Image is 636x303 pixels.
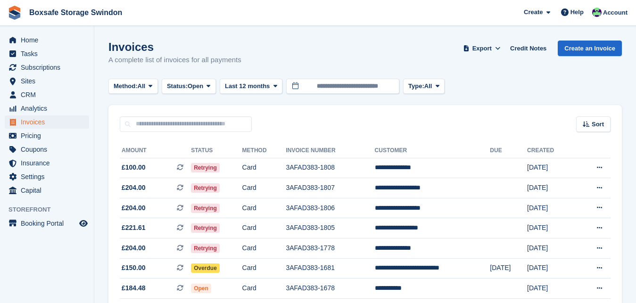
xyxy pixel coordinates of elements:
button: Method: All [108,79,158,94]
span: Status: [167,82,188,91]
a: menu [5,184,89,197]
span: £204.00 [122,203,146,213]
span: Account [603,8,628,17]
td: Card [242,198,286,218]
a: menu [5,143,89,156]
span: Pricing [21,129,77,142]
a: menu [5,129,89,142]
span: CRM [21,88,77,101]
p: A complete list of invoices for all payments [108,55,241,66]
span: Retrying [191,163,220,172]
span: Last 12 months [225,82,270,91]
a: menu [5,47,89,60]
button: Export [461,41,503,56]
span: £184.48 [122,283,146,293]
span: Booking Portal [21,217,77,230]
span: Sites [21,74,77,88]
button: Type: All [403,79,445,94]
td: 3AFAD383-1808 [286,158,374,178]
td: [DATE] [527,198,575,218]
td: 3AFAD383-1805 [286,218,374,238]
span: £150.00 [122,263,146,273]
span: All [424,82,432,91]
td: [DATE] [527,178,575,198]
td: 3AFAD383-1806 [286,198,374,218]
img: Kim Virabi [592,8,602,17]
a: Preview store [78,218,89,229]
a: menu [5,33,89,47]
span: Method: [114,82,138,91]
th: Invoice Number [286,143,374,158]
span: Tasks [21,47,77,60]
a: menu [5,61,89,74]
span: Overdue [191,263,220,273]
span: Open [191,284,211,293]
td: Card [242,278,286,299]
span: Retrying [191,223,220,233]
a: menu [5,74,89,88]
span: £204.00 [122,183,146,193]
span: Export [472,44,492,53]
a: menu [5,102,89,115]
span: £221.61 [122,223,146,233]
span: Subscriptions [21,61,77,74]
th: Status [191,143,242,158]
td: 3AFAD383-1807 [286,178,374,198]
a: menu [5,217,89,230]
button: Status: Open [162,79,216,94]
span: Storefront [8,205,94,214]
span: Coupons [21,143,77,156]
span: £204.00 [122,243,146,253]
th: Method [242,143,286,158]
td: 3AFAD383-1678 [286,278,374,299]
a: menu [5,156,89,170]
span: Settings [21,170,77,183]
span: Help [570,8,584,17]
a: Create an Invoice [558,41,622,56]
td: [DATE] [527,218,575,238]
span: Home [21,33,77,47]
span: Analytics [21,102,77,115]
img: stora-icon-8386f47178a22dfd0bd8f6a31ec36ba5ce8667c1dd55bd0f319d3a0aa187defe.svg [8,6,22,20]
span: Create [524,8,543,17]
span: Retrying [191,204,220,213]
th: Due [490,143,527,158]
td: [DATE] [527,238,575,259]
td: [DATE] [527,258,575,278]
td: 3AFAD383-1681 [286,258,374,278]
th: Created [527,143,575,158]
span: £100.00 [122,163,146,172]
td: [DATE] [527,278,575,299]
td: [DATE] [490,258,527,278]
a: menu [5,88,89,101]
th: Amount [120,143,191,158]
a: menu [5,170,89,183]
span: All [138,82,146,91]
span: Insurance [21,156,77,170]
a: Boxsafe Storage Swindon [25,5,126,20]
span: Capital [21,184,77,197]
span: Open [188,82,203,91]
a: menu [5,115,89,129]
span: Type: [408,82,424,91]
a: Credit Notes [506,41,550,56]
td: [DATE] [527,158,575,178]
td: Card [242,178,286,198]
span: Sort [592,120,604,129]
h1: Invoices [108,41,241,53]
span: Retrying [191,183,220,193]
span: Retrying [191,244,220,253]
td: Card [242,158,286,178]
td: Card [242,238,286,259]
button: Last 12 months [220,79,282,94]
td: 3AFAD383-1778 [286,238,374,259]
td: Card [242,258,286,278]
th: Customer [375,143,490,158]
td: Card [242,218,286,238]
span: Invoices [21,115,77,129]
